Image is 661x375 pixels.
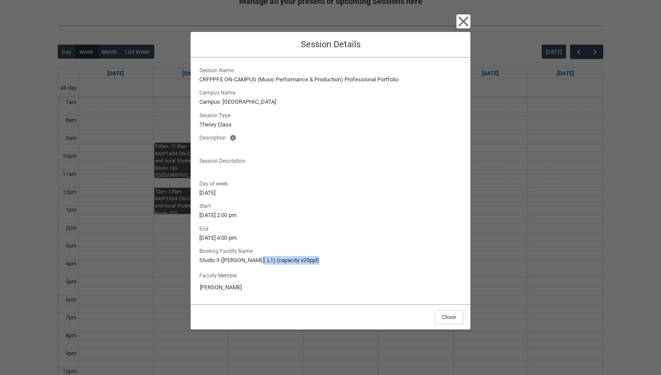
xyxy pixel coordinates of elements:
span: Session Name [199,65,237,74]
lightning-formatted-text: Theory Class [199,120,462,129]
span: Session Details [301,39,361,49]
lightning-formatted-text: [DATE] [199,189,462,197]
button: Close [435,310,463,324]
span: Description [199,132,230,142]
lightning-formatted-text: [DATE] 4:00 pm [199,234,462,242]
lightning-formatted-text: Studio 9 ([PERSON_NAME]. L1) (capacity x20ppl) [199,256,462,265]
span: Session Description [199,155,249,165]
span: Day of week [199,178,231,188]
lightning-formatted-text: [DATE] 2:00 pm [199,211,462,220]
span: Campus Name [199,87,239,97]
label: Faculty Member [199,270,241,280]
lightning-formatted-text: CRFPPFS ON-CAMPUS (Music Performance & Production) Professional Portfolio [199,75,462,84]
lightning-formatted-text: Campus: [GEOGRAPHIC_DATA] [199,98,462,106]
span: Start [199,200,214,210]
span: Session Type [199,110,234,119]
span: End [199,223,212,233]
span: Booking Facility Name [199,245,256,255]
button: Close [456,14,470,28]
